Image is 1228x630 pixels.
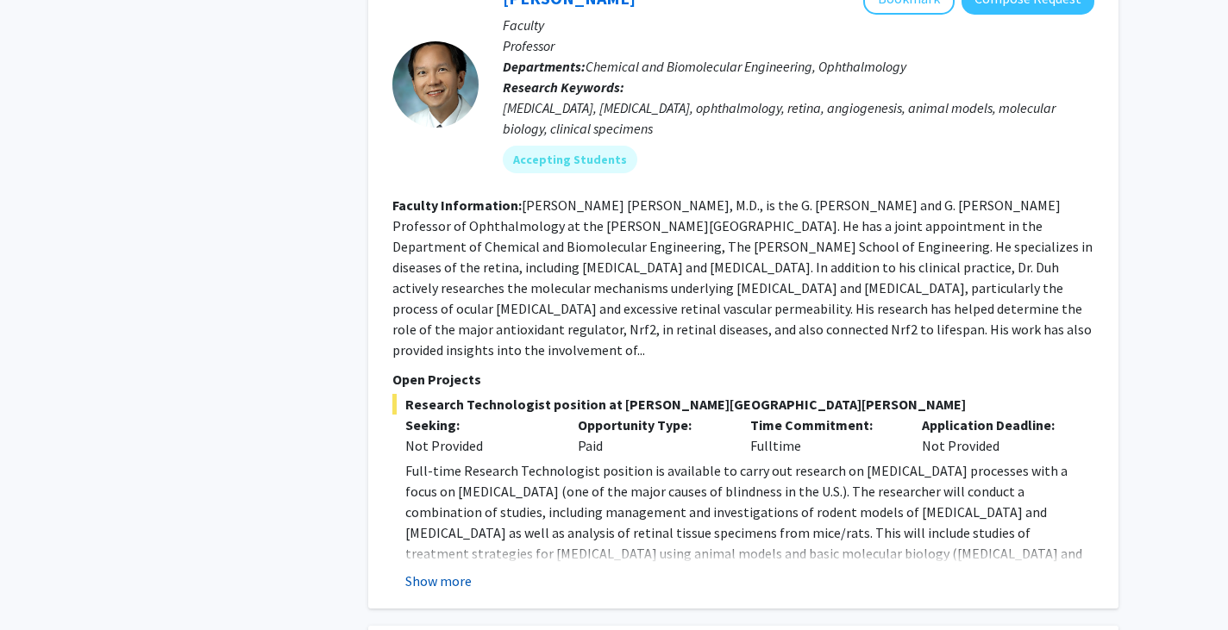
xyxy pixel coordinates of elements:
mat-chip: Accepting Students [503,146,637,173]
b: Departments: [503,58,586,75]
p: Open Projects [392,369,1094,390]
p: Faculty [503,15,1094,35]
span: Chemical and Biomolecular Engineering, Ophthalmology [586,58,906,75]
iframe: Chat [13,552,73,617]
div: Fulltime [737,415,910,456]
b: Faculty Information: [392,196,522,214]
p: Time Commitment: [750,415,897,435]
p: Full-time Research Technologist position is available to carry out research on [MEDICAL_DATA] pro... [405,460,1094,626]
p: Application Deadline: [922,415,1068,435]
div: [MEDICAL_DATA], [MEDICAL_DATA], ophthalmology, retina, angiogenesis, animal models, molecular bio... [503,97,1094,139]
b: Research Keywords: [503,78,624,96]
fg-read-more: [PERSON_NAME] [PERSON_NAME], M.D., is the G. [PERSON_NAME] and G. [PERSON_NAME] Professor of Opht... [392,196,1093,359]
button: Show more [405,571,472,591]
p: Seeking: [405,415,552,435]
p: Professor [503,35,1094,56]
div: Paid [565,415,737,456]
div: Not Provided [909,415,1081,456]
span: Research Technologist position at [PERSON_NAME][GEOGRAPHIC_DATA][PERSON_NAME] [392,394,1094,415]
div: Not Provided [405,435,552,456]
p: Opportunity Type: [578,415,724,435]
